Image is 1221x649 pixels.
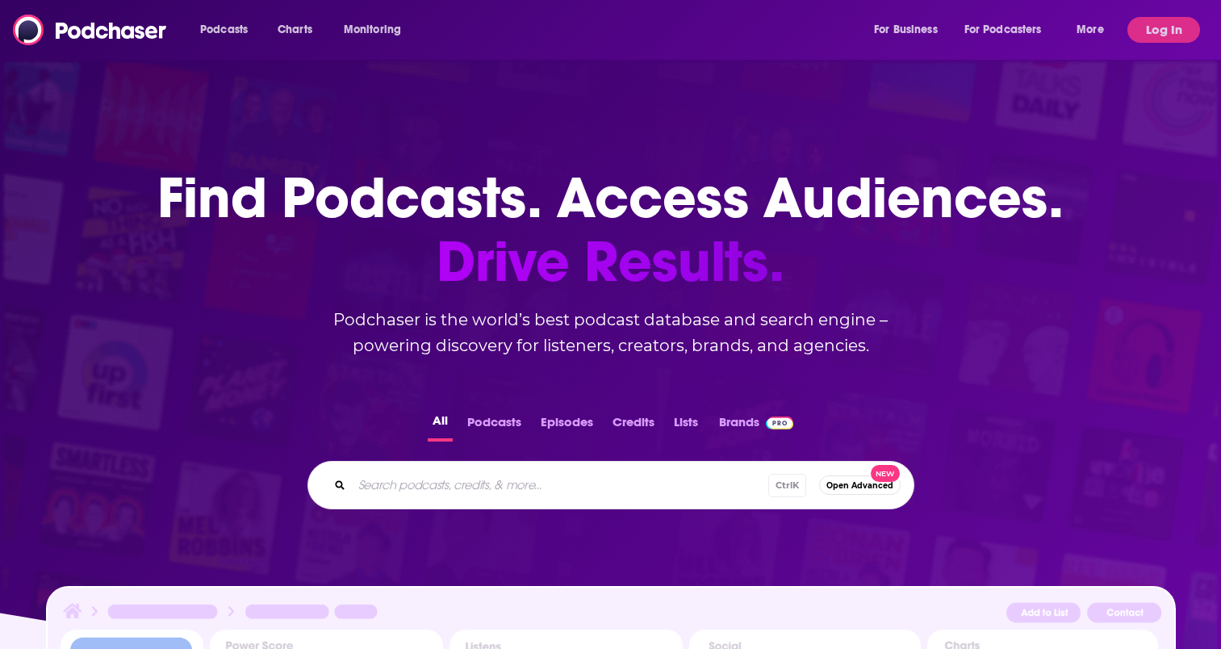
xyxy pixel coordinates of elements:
[536,410,598,442] button: Episodes
[428,410,453,442] button: All
[189,17,269,43] button: open menu
[874,19,938,41] span: For Business
[954,17,1065,43] button: open menu
[61,601,1161,629] img: Podcast Insights Header
[863,17,958,43] button: open menu
[307,461,914,509] div: Search podcasts, credits, & more...
[719,410,794,442] a: BrandsPodchaser Pro
[964,19,1042,41] span: For Podcasters
[768,474,806,497] span: Ctrl K
[819,475,901,495] button: Open AdvancedNew
[344,19,401,41] span: Monitoring
[1065,17,1124,43] button: open menu
[267,17,322,43] a: Charts
[826,481,893,490] span: Open Advanced
[332,17,422,43] button: open menu
[608,410,659,442] button: Credits
[462,410,526,442] button: Podcasts
[278,19,312,41] span: Charts
[157,230,1064,294] span: Drive Results.
[766,417,794,429] img: Podchaser Pro
[669,410,703,442] button: Lists
[352,472,768,498] input: Search podcasts, credits, & more...
[157,166,1064,294] h1: Find Podcasts. Access Audiences.
[1127,17,1200,43] button: Log In
[871,465,900,482] span: New
[200,19,248,41] span: Podcasts
[13,15,168,45] img: Podchaser - Follow, Share and Rate Podcasts
[1077,19,1104,41] span: More
[288,307,934,358] h2: Podchaser is the world’s best podcast database and search engine – powering discovery for listene...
